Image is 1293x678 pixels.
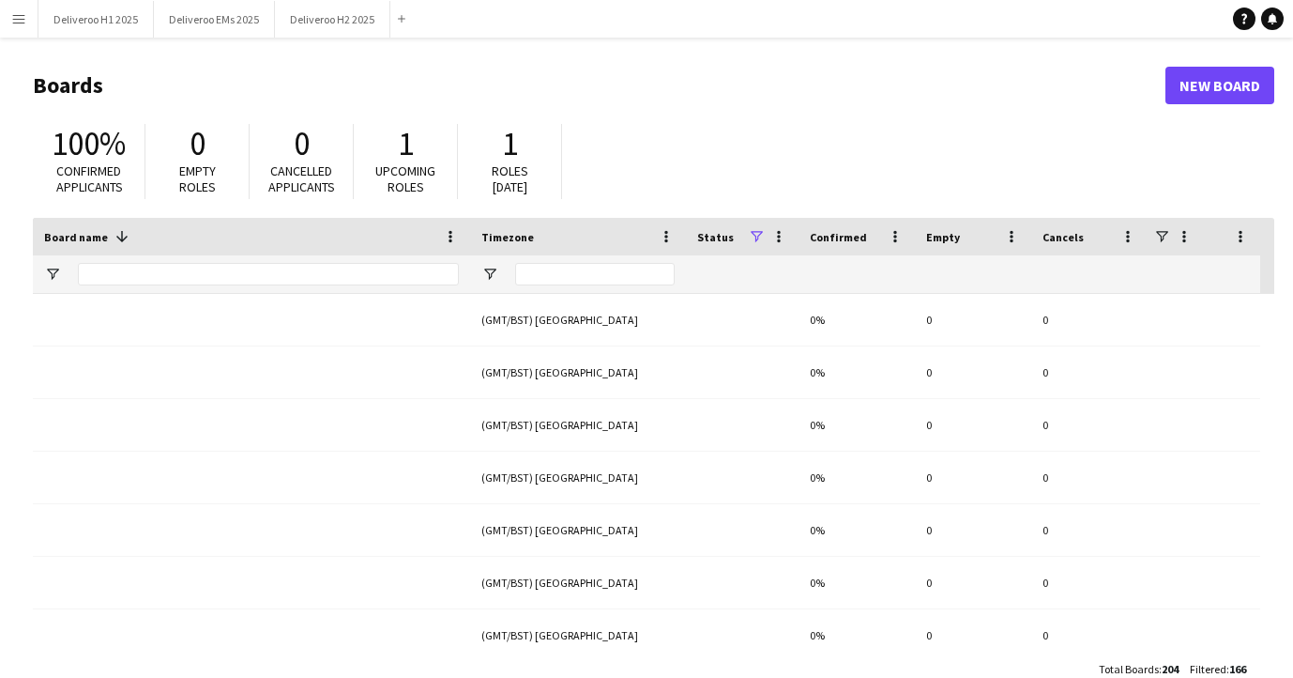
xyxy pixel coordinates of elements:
[697,230,734,244] span: Status
[799,294,915,346] div: 0%
[1031,452,1148,503] div: 0
[810,230,867,244] span: Confirmed
[470,452,686,503] div: (GMT/BST) [GEOGRAPHIC_DATA]
[190,123,205,164] span: 0
[1042,230,1084,244] span: Cancels
[1162,662,1179,676] span: 204
[915,347,1031,398] div: 0
[915,609,1031,661] div: 0
[1031,609,1148,661] div: 0
[1031,557,1148,609] div: 0
[915,452,1031,503] div: 0
[1031,347,1148,398] div: 0
[1031,399,1148,451] div: 0
[799,399,915,451] div: 0%
[470,504,686,556] div: (GMT/BST) [GEOGRAPHIC_DATA]
[915,504,1031,556] div: 0
[1165,67,1274,104] a: New Board
[268,162,335,195] span: Cancelled applicants
[799,347,915,398] div: 0%
[44,230,108,244] span: Board name
[154,1,275,38] button: Deliveroo EMs 2025
[915,399,1031,451] div: 0
[799,609,915,661] div: 0%
[492,162,528,195] span: Roles [DATE]
[515,263,675,285] input: Timezone Filter Input
[1031,504,1148,556] div: 0
[38,1,154,38] button: Deliveroo H1 2025
[470,294,686,346] div: (GMT/BST) [GEOGRAPHIC_DATA]
[44,266,61,283] button: Open Filter Menu
[1190,662,1226,676] span: Filtered
[481,266,498,283] button: Open Filter Menu
[799,452,915,503] div: 0%
[799,557,915,609] div: 0%
[78,263,459,285] input: Board name Filter Input
[481,230,534,244] span: Timezone
[470,557,686,609] div: (GMT/BST) [GEOGRAPHIC_DATA]
[470,347,686,398] div: (GMT/BST) [GEOGRAPHIC_DATA]
[470,609,686,661] div: (GMT/BST) [GEOGRAPHIC_DATA]
[398,123,414,164] span: 1
[375,162,435,195] span: Upcoming roles
[915,557,1031,609] div: 0
[33,71,1165,100] h1: Boards
[294,123,310,164] span: 0
[56,162,123,195] span: Confirmed applicants
[52,123,126,164] span: 100%
[502,123,518,164] span: 1
[179,162,216,195] span: Empty roles
[1229,662,1246,676] span: 166
[1099,662,1159,676] span: Total Boards
[799,504,915,556] div: 0%
[470,399,686,451] div: (GMT/BST) [GEOGRAPHIC_DATA]
[915,294,1031,346] div: 0
[926,230,960,244] span: Empty
[1031,294,1148,346] div: 0
[275,1,390,38] button: Deliveroo H2 2025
